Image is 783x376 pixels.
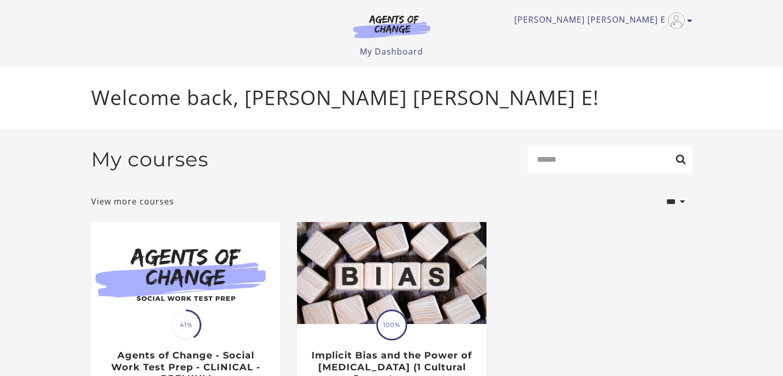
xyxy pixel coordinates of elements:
img: Agents of Change Logo [342,14,441,38]
a: View more courses [91,195,174,208]
span: 41% [172,311,200,339]
span: 100% [378,311,406,339]
h2: My courses [91,147,208,172]
a: My Dashboard [360,46,423,57]
a: Toggle menu [514,12,687,29]
p: Welcome back, [PERSON_NAME] [PERSON_NAME] E! [91,82,692,113]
